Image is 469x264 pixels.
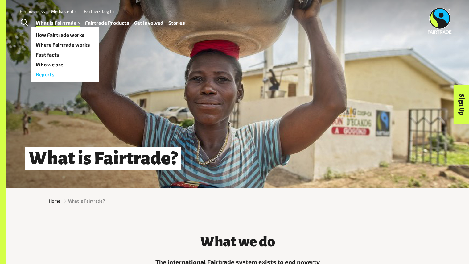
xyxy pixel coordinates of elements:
a: Media Centre [51,9,78,14]
a: Reports [31,69,99,79]
a: Get Involved [134,19,163,27]
span: What is Fairtrade? [68,198,105,204]
a: Fast facts [31,50,99,60]
a: Where Fairtrade works [31,40,99,50]
a: For business [20,9,45,14]
a: Toggle Search [17,15,32,31]
a: Partners Log In [84,9,114,14]
h3: What we do [145,234,330,249]
a: Who we are [31,60,99,69]
a: Fairtrade Products [85,19,129,27]
a: Stories [168,19,185,27]
h1: What is Fairtrade? [25,147,181,170]
img: Fairtrade Australia New Zealand logo [428,8,452,34]
a: How Fairtrade works [31,30,99,40]
a: What is Fairtrade [36,19,80,27]
a: Home [49,198,60,204]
